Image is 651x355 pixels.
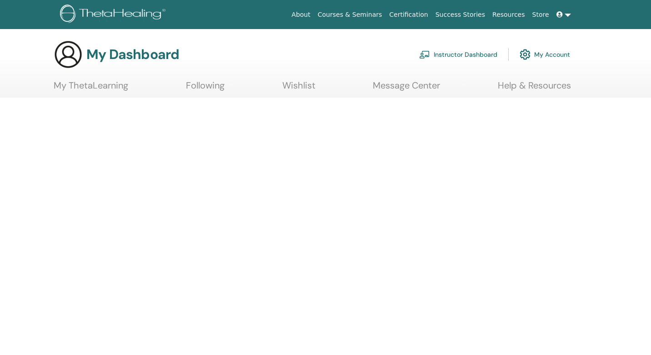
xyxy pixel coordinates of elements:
[186,80,225,98] a: Following
[419,44,497,64] a: Instructor Dashboard
[373,80,440,98] a: Message Center
[54,80,128,98] a: My ThetaLearning
[419,50,430,59] img: chalkboard-teacher.svg
[282,80,315,98] a: Wishlist
[432,6,489,23] a: Success Stories
[529,6,553,23] a: Store
[520,44,570,64] a: My Account
[489,6,529,23] a: Resources
[520,47,531,62] img: cog.svg
[498,80,571,98] a: Help & Resources
[86,46,179,63] h3: My Dashboard
[314,6,386,23] a: Courses & Seminars
[54,40,83,69] img: generic-user-icon.jpg
[288,6,314,23] a: About
[60,5,169,25] img: logo.png
[386,6,431,23] a: Certification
